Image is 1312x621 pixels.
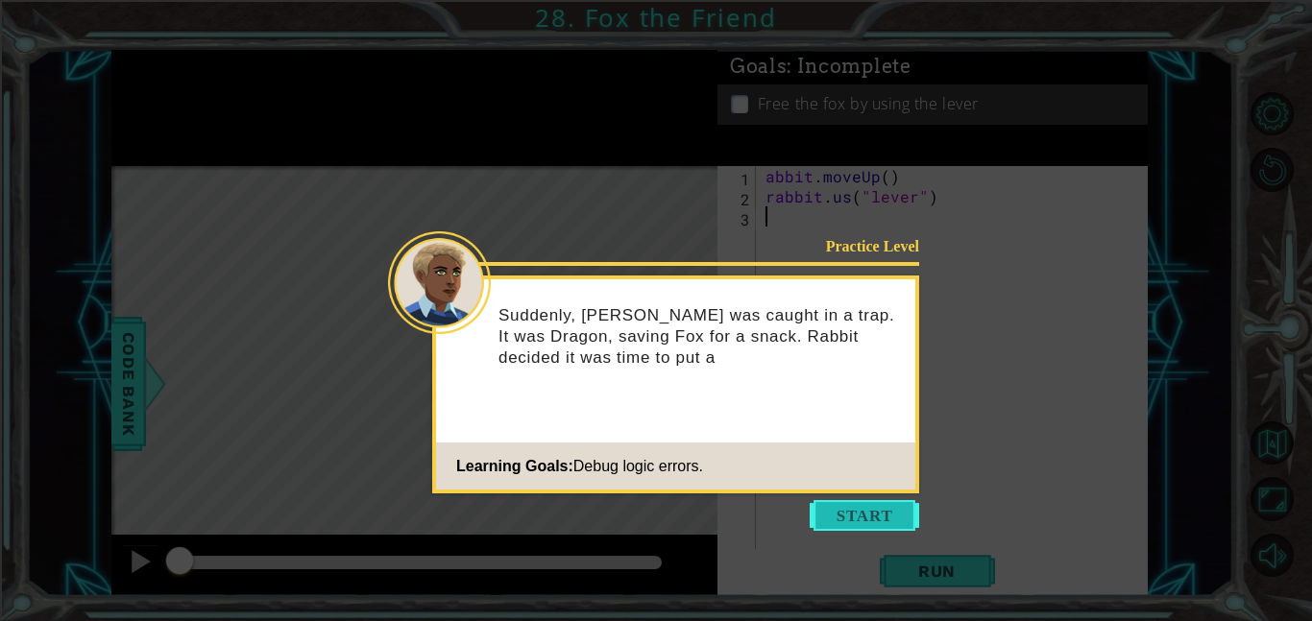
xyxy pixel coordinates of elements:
div: Move To ... [8,42,1304,60]
div: Rename [8,111,1304,129]
div: Move To ... [8,129,1304,146]
div: Options [8,77,1304,94]
div: Sign out [8,94,1304,111]
button: Start [810,500,919,531]
div: Sort New > Old [8,25,1304,42]
div: Delete [8,60,1304,77]
div: Sort A > Z [8,8,1304,25]
span: Learning Goals: [456,458,573,474]
p: Suddenly, [PERSON_NAME] was caught in a trap. It was Dragon, saving Fox for a snack. Rabbit decid... [498,305,902,369]
span: Debug logic errors. [573,458,703,474]
div: Practice Level [797,236,919,256]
